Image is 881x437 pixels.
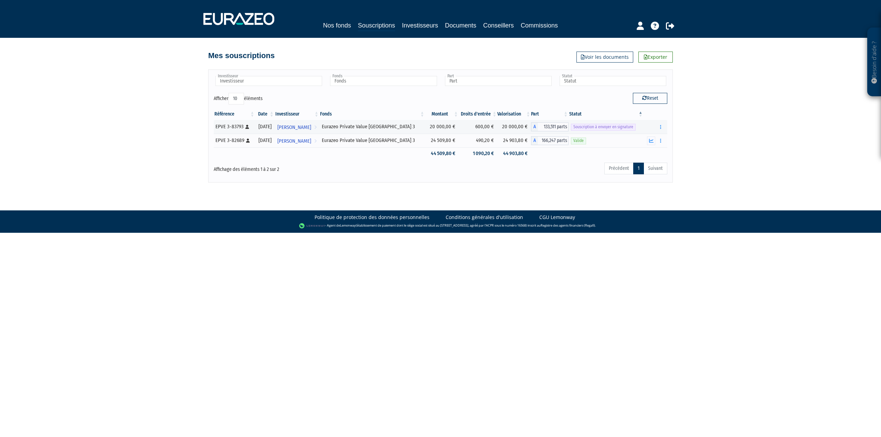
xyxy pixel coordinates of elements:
[539,214,575,221] a: CGU Lemonway
[425,120,459,134] td: 20 000,00 €
[459,134,497,148] td: 490,20 €
[340,223,356,228] a: Lemonway
[541,223,595,228] a: Registre des agents financiers (Regafi)
[358,21,395,31] a: Souscriptions
[319,108,425,120] th: Fonds: activer pour trier la colonne par ordre croissant
[446,214,523,221] a: Conditions générales d'utilisation
[425,148,459,160] td: 44 509,80 €
[214,108,255,120] th: Référence : activer pour trier la colonne par ordre croissant
[7,222,874,229] div: - Agent de (établissement de paiement dont le siège social est situé au [STREET_ADDRESS], agréé p...
[322,123,423,130] div: Eurazeo Private Value [GEOGRAPHIC_DATA] 3
[638,52,673,63] a: Exporter
[571,124,636,130] span: Souscription à envoyer en signature
[258,137,272,144] div: [DATE]
[255,108,275,120] th: Date: activer pour trier la colonne par ordre croissant
[277,135,311,148] span: [PERSON_NAME]
[538,136,569,145] span: 166,247 parts
[459,108,497,120] th: Droits d'entrée: activer pour trier la colonne par ordre croissant
[275,108,319,120] th: Investisseur: activer pour trier la colonne par ordre croissant
[314,135,317,148] i: Voir l'investisseur
[203,13,274,25] img: 1732889491-logotype_eurazeo_blanc_rvb.png
[214,93,263,105] label: Afficher éléments
[258,123,272,130] div: [DATE]
[576,52,633,63] a: Voir les documents
[531,108,569,120] th: Part: activer pour trier la colonne par ordre croissant
[402,21,438,30] a: Investisseurs
[245,125,249,129] i: [Français] Personne physique
[323,21,351,30] a: Nos fonds
[521,21,558,30] a: Commissions
[497,108,531,120] th: Valorisation: activer pour trier la colonne par ordre croissant
[208,52,275,60] h4: Mes souscriptions
[459,148,497,160] td: 1 090,20 €
[569,108,644,120] th: Statut : activer pour trier la colonne par ordre d&eacute;croissant
[322,137,423,144] div: Eurazeo Private Value [GEOGRAPHIC_DATA] 3
[314,121,317,134] i: Voir l'investisseur
[531,122,538,131] span: A
[531,136,569,145] div: A - Eurazeo Private Value Europe 3
[277,121,311,134] span: [PERSON_NAME]
[538,122,569,131] span: 133,511 parts
[215,123,253,130] div: EPVE 3-83793
[425,108,459,120] th: Montant: activer pour trier la colonne par ordre croissant
[531,122,569,131] div: A - Eurazeo Private Value Europe 3
[425,134,459,148] td: 24 509,80 €
[214,162,397,173] div: Affichage des éléments 1 à 2 sur 2
[497,120,531,134] td: 20 000,00 €
[497,148,531,160] td: 44 903,80 €
[633,93,667,104] button: Reset
[571,138,586,144] span: Valide
[531,136,538,145] span: A
[497,134,531,148] td: 24 903,80 €
[315,214,429,221] a: Politique de protection des données personnelles
[445,21,476,30] a: Documents
[275,134,319,148] a: [PERSON_NAME]
[633,163,644,174] a: 1
[275,120,319,134] a: [PERSON_NAME]
[299,222,326,229] img: logo-lemonway.png
[215,137,253,144] div: EPVE 3-82689
[229,93,244,105] select: Afficheréléments
[483,21,514,30] a: Conseillers
[246,139,250,143] i: [Français] Personne physique
[459,120,497,134] td: 600,00 €
[870,31,878,93] p: Besoin d'aide ?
